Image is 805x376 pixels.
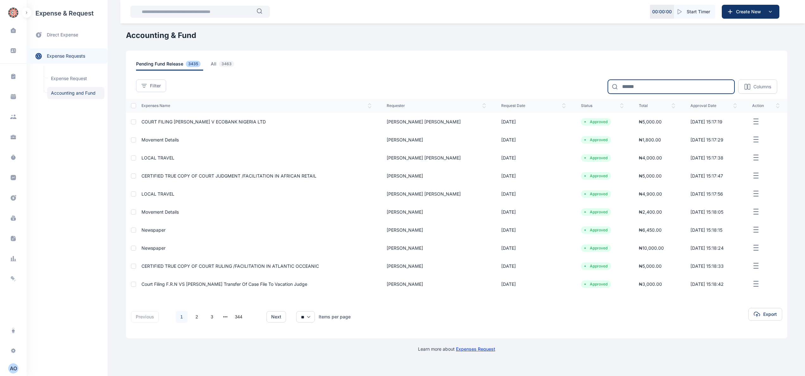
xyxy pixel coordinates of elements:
span: action [752,103,780,108]
button: AO [8,363,18,373]
h1: Accounting & Fund [126,30,787,41]
button: next [266,311,286,323]
td: [PERSON_NAME] [379,167,493,185]
td: [PERSON_NAME] [379,203,493,221]
a: 3 [206,311,218,323]
span: 3463 [219,61,234,67]
span: status [581,103,624,108]
button: Columns [738,79,777,94]
td: [DATE] 15:17:47 [683,167,745,185]
a: CERTIFIED TRUE COPY OF COURT JUDGMENT /FACILITATION IN AFRICAN RETAIL [141,173,316,179]
button: previous [131,311,159,323]
a: 1 [176,311,188,323]
td: [PERSON_NAME] [379,257,493,275]
a: movement details [141,137,179,142]
td: [DATE] 15:17:19 [683,113,745,131]
a: movement details [141,209,179,215]
li: Approved [583,155,608,160]
td: [DATE] 15:17:38 [683,149,745,167]
td: [DATE] 15:18:15 [683,221,745,239]
a: Court Filing F.R.N VS [PERSON_NAME] Transfer Of Case File To Vacation Judge [141,281,307,287]
li: Approved [583,119,608,124]
a: direct expense [27,27,108,43]
td: [PERSON_NAME] [379,221,493,239]
a: Newspaper [141,245,165,251]
li: 2 [190,310,203,323]
p: Columns [753,84,771,90]
span: all [211,61,237,71]
a: Accounting and Fund [47,87,104,99]
span: ₦ 5,000.00 [639,173,662,179]
td: [DATE] [494,239,573,257]
li: 1 [175,310,188,323]
li: Approved [583,264,608,269]
td: [DATE] [494,257,573,275]
a: 2 [191,311,203,323]
span: ₦ 3,000.00 [639,281,662,287]
p: 00 : 00 : 00 [652,9,672,15]
li: 3 [206,310,218,323]
li: 344 [232,310,245,323]
a: CERTIFIED TRUE COPY OF COURT RULING /FACILITATION IN ATLANTIC OCCEANIC [141,263,319,269]
a: LOCAL TRAVEL [141,155,174,160]
td: [DATE] [494,275,573,293]
td: [DATE] [494,203,573,221]
li: Approved [583,210,608,215]
li: Approved [583,137,608,142]
button: AO [4,363,23,373]
span: Start Timer [687,9,710,15]
td: [DATE] [494,131,573,149]
li: Approved [583,228,608,233]
span: approval Date [690,103,737,108]
td: [DATE] 15:18:05 [683,203,745,221]
td: [PERSON_NAME] [PERSON_NAME] [379,185,493,203]
td: [DATE] 15:18:42 [683,275,745,293]
td: [PERSON_NAME] [PERSON_NAME] [379,113,493,131]
li: Approved [583,191,608,197]
li: Approved [583,282,608,287]
td: [PERSON_NAME] [379,275,493,293]
span: 3435 [186,61,201,67]
div: expense requests [27,43,108,64]
span: total [639,103,675,108]
button: Create New [722,5,779,19]
button: Start Timer [674,5,715,19]
p: Learn more about [418,346,495,352]
button: next page [223,312,228,321]
a: pending fund release3435 [136,61,211,71]
td: [DATE] 15:17:29 [683,131,745,149]
li: Approved [583,173,608,179]
span: ₦ 6,450.00 [639,227,662,233]
span: ₦ 4,900.00 [639,191,662,197]
span: direct expense [47,32,78,38]
span: pending fund release [136,61,203,71]
td: [DATE] [494,113,573,131]
span: expenses Name [141,103,371,108]
a: Newspaper [141,227,165,233]
td: [DATE] 15:18:24 [683,239,745,257]
li: 下一页 [247,312,256,321]
td: [DATE] 15:17:56 [683,185,745,203]
span: ₦ 5,000.00 [639,119,662,124]
li: Approved [583,246,608,251]
button: Export [748,308,782,321]
span: Expenses Request [456,346,495,352]
a: 344 [233,311,245,323]
td: [DATE] [494,185,573,203]
span: COURT FILING [PERSON_NAME] V ECOBANK NIGERIA LTD [141,119,266,124]
a: LOCAL TRAVEL [141,191,174,197]
td: [DATE] 15:18:33 [683,257,745,275]
td: [PERSON_NAME] [PERSON_NAME] [379,149,493,167]
a: Expense Request [47,72,104,85]
td: [PERSON_NAME] [379,131,493,149]
span: ₦ 2,400.00 [639,209,662,215]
